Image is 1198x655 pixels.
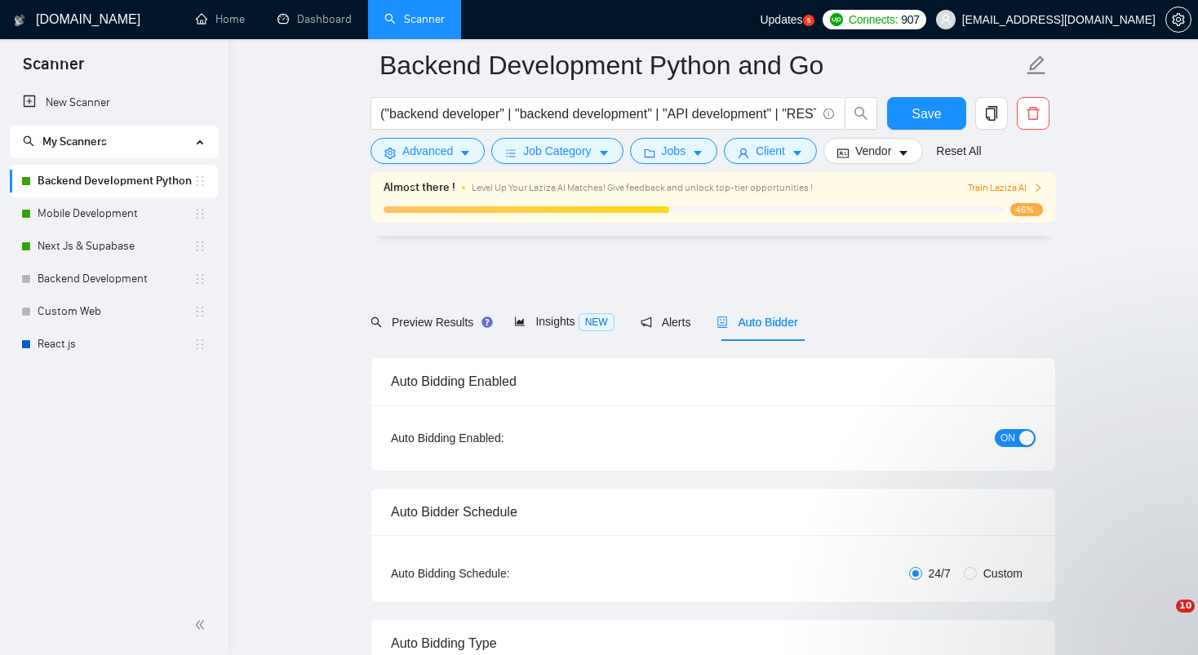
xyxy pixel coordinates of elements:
[196,12,245,26] a: homeHome
[523,142,591,160] span: Job Category
[1166,13,1191,26] span: setting
[10,52,97,86] span: Scanner
[912,104,941,124] span: Save
[940,14,952,25] span: user
[38,165,193,197] a: Backend Development Python and Go
[23,135,107,148] span: My Scanners
[491,138,623,164] button: barsJob Categorycaret-down
[901,11,919,29] span: 907
[38,263,193,295] a: Backend Development
[10,295,218,328] li: Custom Web
[38,230,193,263] a: Next Js & Supabase
[936,142,981,160] a: Reset All
[384,147,396,159] span: setting
[23,86,205,119] a: New Scanner
[391,564,606,582] div: Auto Bidding Schedule:
[887,97,966,130] button: Save
[1165,13,1191,26] a: setting
[193,207,206,220] span: holder
[14,7,25,33] img: logo
[724,138,817,164] button: userClientcaret-down
[514,315,614,328] span: Insights
[692,147,703,159] span: caret-down
[968,180,1043,196] button: Train Laziza AI
[976,106,1007,121] span: copy
[384,179,455,197] span: Almost there !
[823,108,834,119] span: info-circle
[370,138,485,164] button: settingAdvancedcaret-down
[193,175,206,188] span: holder
[10,230,218,263] li: Next Js & Supabase
[1026,55,1047,76] span: edit
[598,147,610,159] span: caret-down
[855,142,891,160] span: Vendor
[644,147,655,159] span: folder
[10,328,218,361] li: React.js
[480,315,495,330] div: Tooltip anchor
[38,328,193,361] a: React.js
[641,316,652,328] span: notification
[738,147,749,159] span: user
[830,13,843,26] img: upwork-logo.png
[370,316,382,328] span: search
[10,165,218,197] li: Backend Development Python and Go
[806,17,810,24] text: 5
[472,182,813,193] span: Level Up Your Laziza AI Matches! Give feedback and unlock top-tier opportunities !
[845,97,877,130] button: search
[459,147,471,159] span: caret-down
[10,86,218,119] li: New Scanner
[391,429,606,447] div: Auto Bidding Enabled:
[1176,600,1195,613] span: 10
[38,295,193,328] a: Custom Web
[391,358,1036,405] div: Auto Bidding Enabled
[717,316,797,329] span: Auto Bidder
[898,147,909,159] span: caret-down
[38,197,193,230] a: Mobile Development
[760,13,802,26] span: Updates
[630,138,718,164] button: folderJobscaret-down
[1018,106,1049,121] span: delete
[42,135,107,148] span: My Scanners
[194,617,211,633] span: double-left
[505,147,517,159] span: bars
[193,240,206,253] span: holder
[717,316,728,328] span: robot
[1010,203,1043,216] span: 46%
[193,338,206,351] span: holder
[380,104,816,124] input: Search Freelance Jobs...
[384,12,445,26] a: searchScanner
[370,316,488,329] span: Preview Results
[641,316,691,329] span: Alerts
[849,11,898,29] span: Connects:
[579,313,615,331] span: NEW
[792,147,803,159] span: caret-down
[391,489,1036,535] div: Auto Bidder Schedule
[193,272,206,285] span: holder
[10,263,218,295] li: Backend Development
[514,316,526,327] span: area-chart
[379,45,1023,86] input: Scanner name...
[1033,183,1043,193] span: right
[756,142,785,160] span: Client
[10,197,218,230] li: Mobile Development
[193,305,206,318] span: holder
[23,135,34,147] span: search
[975,97,1008,130] button: copy
[823,138,923,164] button: idcardVendorcaret-down
[402,142,453,160] span: Advanced
[662,142,686,160] span: Jobs
[1143,600,1182,639] iframe: Intercom live chat
[803,15,814,26] a: 5
[277,12,352,26] a: dashboardDashboard
[837,147,849,159] span: idcard
[1017,97,1049,130] button: delete
[845,106,876,121] span: search
[1165,7,1191,33] button: setting
[1001,429,1015,447] span: ON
